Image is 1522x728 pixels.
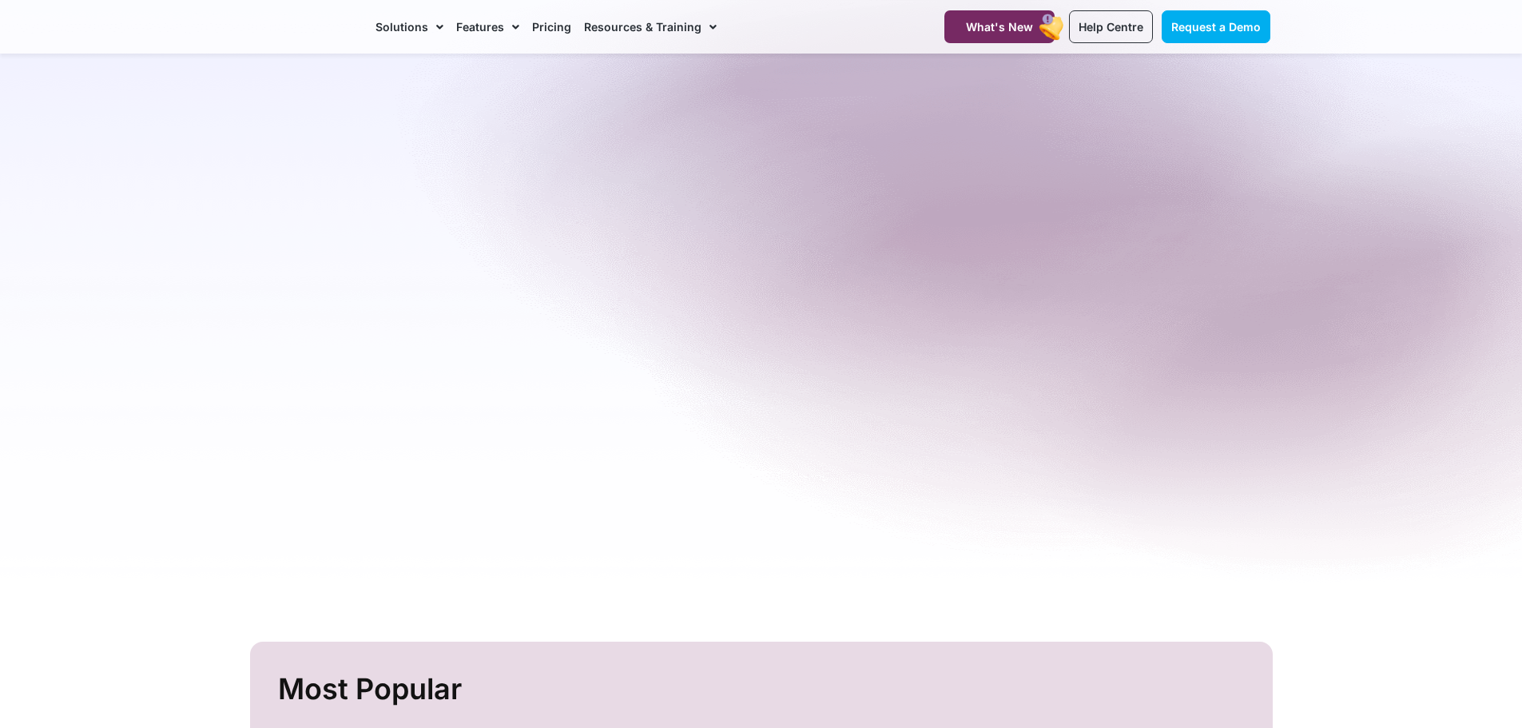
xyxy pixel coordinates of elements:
[1171,20,1261,34] span: Request a Demo
[1162,10,1270,43] a: Request a Demo
[252,15,360,39] img: CareMaster Logo
[966,20,1033,34] span: What's New
[278,666,1249,713] h2: Most Popular
[1079,20,1143,34] span: Help Centre
[944,10,1055,43] a: What's New
[1069,10,1153,43] a: Help Centre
